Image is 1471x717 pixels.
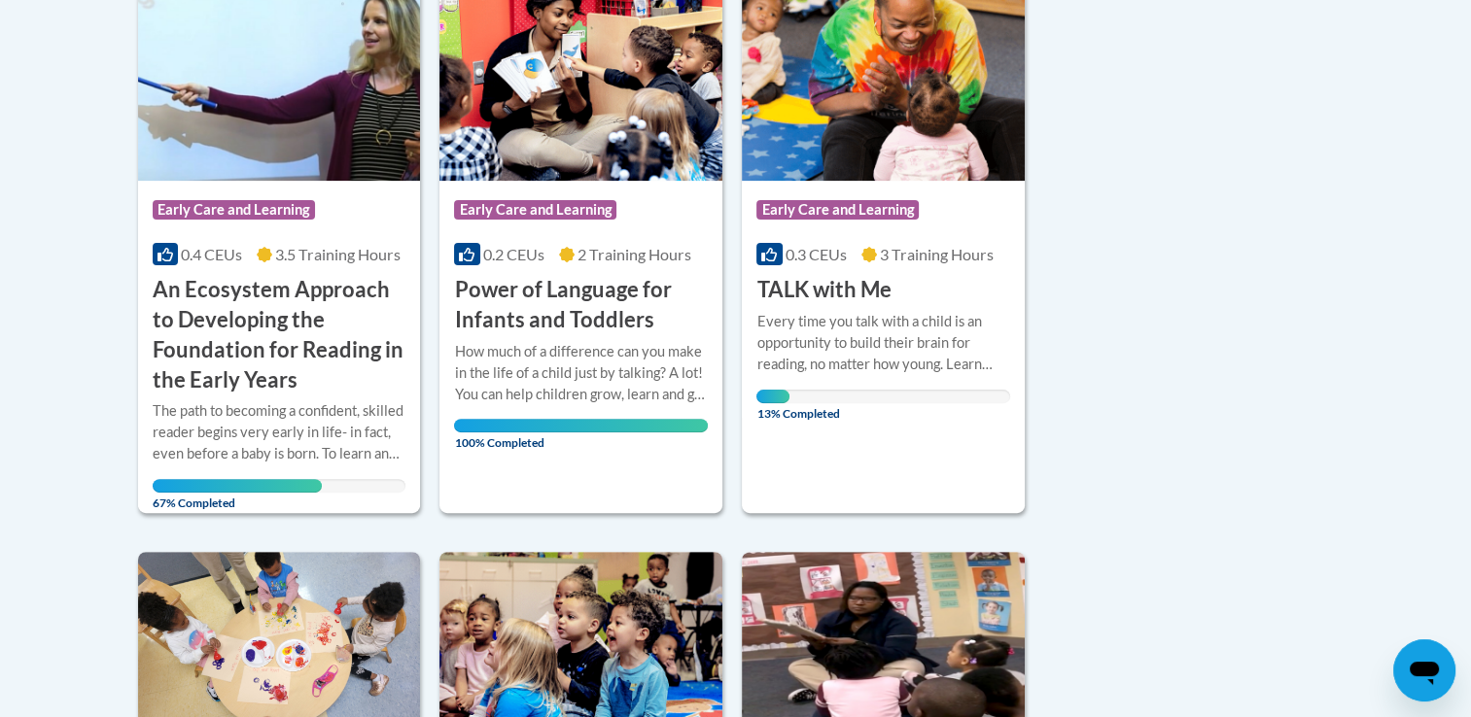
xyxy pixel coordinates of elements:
iframe: Button to launch messaging window [1393,639,1455,701]
span: 3 Training Hours [880,245,994,263]
span: 13% Completed [756,390,789,421]
h3: An Ecosystem Approach to Developing the Foundation for Reading in the Early Years [153,275,406,394]
div: The path to becoming a confident, skilled reader begins very early in life- in fact, even before ... [153,400,406,464]
span: 100% Completed [454,419,708,450]
div: Your progress [454,419,708,432]
div: Your progress [153,479,323,493]
h3: TALK with Me [756,275,891,305]
h3: Power of Language for Infants and Toddlers [454,275,708,335]
span: 0.4 CEUs [181,245,242,263]
div: Every time you talk with a child is an opportunity to build their brain for reading, no matter ho... [756,311,1010,375]
span: 0.3 CEUs [786,245,847,263]
span: 3.5 Training Hours [275,245,401,263]
span: 67% Completed [153,479,323,510]
div: How much of a difference can you make in the life of a child just by talking? A lot! You can help... [454,341,708,405]
span: Early Care and Learning [454,200,616,220]
div: Your progress [756,390,789,403]
span: 2 Training Hours [578,245,691,263]
span: Early Care and Learning [153,200,315,220]
span: Early Care and Learning [756,200,919,220]
span: 0.2 CEUs [483,245,544,263]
